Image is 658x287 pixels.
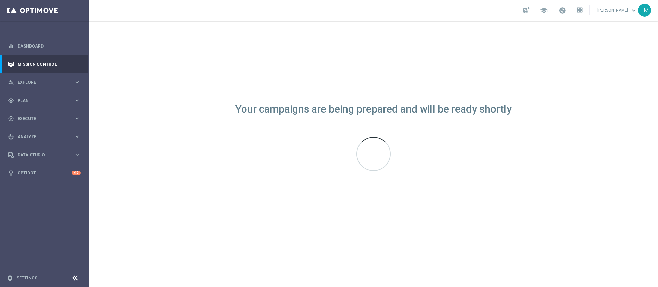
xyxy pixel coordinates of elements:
div: Optibot [8,164,81,182]
i: settings [7,275,13,281]
i: person_search [8,79,14,86]
div: Your campaigns are being prepared and will be ready shortly [235,106,512,112]
i: keyboard_arrow_right [74,79,81,86]
i: equalizer [8,43,14,49]
button: track_changes Analyze keyboard_arrow_right [8,134,81,140]
div: FM [638,4,651,17]
span: school [540,6,548,14]
i: keyboard_arrow_right [74,115,81,122]
i: track_changes [8,134,14,140]
button: gps_fixed Plan keyboard_arrow_right [8,98,81,103]
div: Data Studio [8,152,74,158]
button: equalizer Dashboard [8,43,81,49]
i: lightbulb [8,170,14,176]
div: Mission Control [8,55,81,73]
a: Optibot [17,164,72,182]
div: Dashboard [8,37,81,55]
div: Explore [8,79,74,86]
span: Data Studio [17,153,74,157]
span: Analyze [17,135,74,139]
div: Analyze [8,134,74,140]
div: Plan [8,97,74,104]
button: Data Studio keyboard_arrow_right [8,152,81,158]
div: Execute [8,116,74,122]
a: [PERSON_NAME]keyboard_arrow_down [597,5,638,15]
button: play_circle_outline Execute keyboard_arrow_right [8,116,81,121]
span: Execute [17,117,74,121]
i: gps_fixed [8,97,14,104]
a: Dashboard [17,37,81,55]
i: keyboard_arrow_right [74,152,81,158]
i: play_circle_outline [8,116,14,122]
span: keyboard_arrow_down [630,6,637,14]
button: person_search Explore keyboard_arrow_right [8,80,81,85]
div: +10 [72,171,81,175]
i: keyboard_arrow_right [74,97,81,104]
span: Plan [17,99,74,103]
a: Mission Control [17,55,81,73]
a: Settings [16,276,37,280]
span: Explore [17,80,74,84]
button: Mission Control [8,62,81,67]
button: lightbulb Optibot +10 [8,170,81,176]
i: keyboard_arrow_right [74,133,81,140]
